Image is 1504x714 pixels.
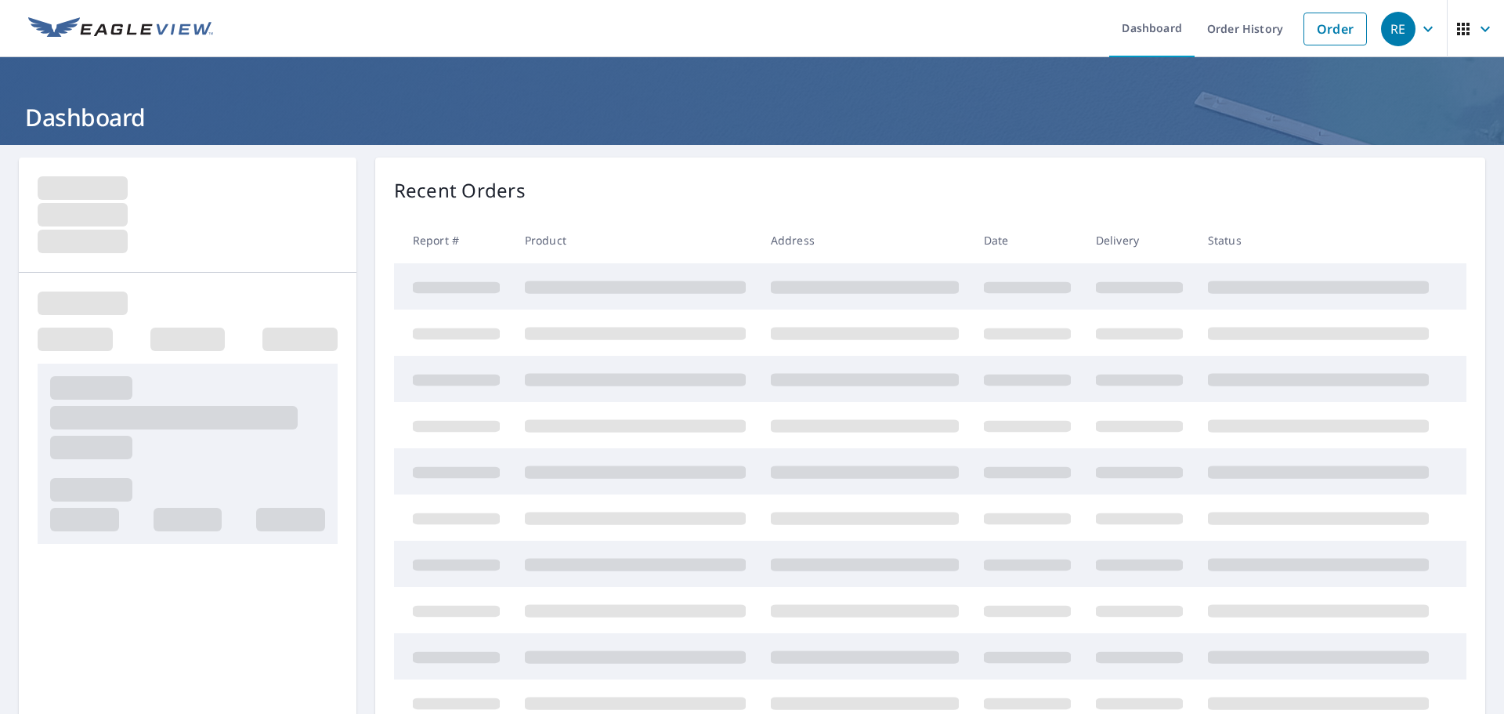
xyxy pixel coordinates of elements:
[394,217,512,263] th: Report #
[394,176,526,205] p: Recent Orders
[1083,217,1195,263] th: Delivery
[1381,12,1415,46] div: RE
[1303,13,1367,45] a: Order
[512,217,758,263] th: Product
[758,217,971,263] th: Address
[1195,217,1441,263] th: Status
[28,17,213,41] img: EV Logo
[19,101,1485,133] h1: Dashboard
[971,217,1083,263] th: Date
